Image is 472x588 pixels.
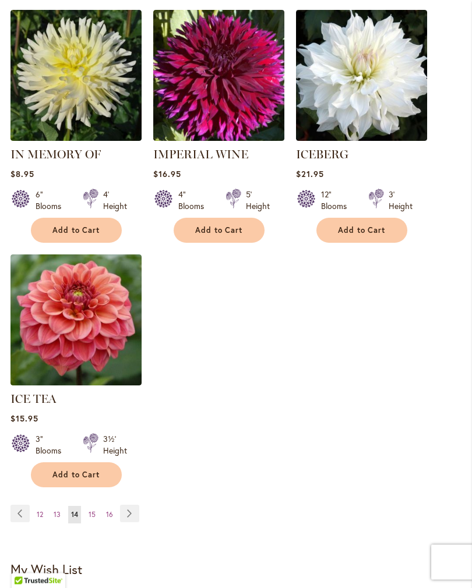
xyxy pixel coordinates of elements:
a: 15 [86,506,98,524]
a: IN MEMORY OF [10,133,142,144]
a: IN MEMORY OF [10,148,101,162]
span: 13 [54,511,61,519]
span: 16 [106,511,113,519]
span: $21.95 [296,169,324,180]
iframe: Launch Accessibility Center [9,547,41,579]
img: IN MEMORY OF [10,10,142,141]
span: Add to Cart [338,226,386,236]
a: 12 [34,506,46,524]
div: 4' Height [103,189,127,212]
div: 3" Blooms [36,434,69,457]
div: 3½' Height [103,434,127,457]
span: Add to Cart [52,470,100,480]
a: ICEBERG [296,148,348,162]
img: IMPERIAL WINE [153,10,284,141]
div: 4" Blooms [178,189,212,212]
span: Add to Cart [195,226,243,236]
button: Add to Cart [316,218,407,243]
span: 14 [71,511,78,519]
div: 12" Blooms [321,189,354,212]
a: IMPERIAL WINE [153,133,284,144]
span: $16.95 [153,169,181,180]
a: 16 [103,506,116,524]
a: ICEBERG [296,133,427,144]
a: ICE TEA [10,377,142,388]
img: ICEBERG [296,10,427,141]
div: 3' Height [389,189,413,212]
a: ICE TEA [10,392,57,406]
a: IMPERIAL WINE [153,148,248,162]
button: Add to Cart [31,218,122,243]
button: Add to Cart [174,218,265,243]
strong: My Wish List [10,561,82,578]
img: ICE TEA [10,255,142,386]
span: $15.95 [10,413,38,424]
span: Add to Cart [52,226,100,236]
button: Add to Cart [31,463,122,488]
span: 12 [37,511,43,519]
a: 13 [51,506,64,524]
div: 5' Height [246,189,270,212]
span: $8.95 [10,169,34,180]
span: 15 [89,511,96,519]
div: 6" Blooms [36,189,69,212]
